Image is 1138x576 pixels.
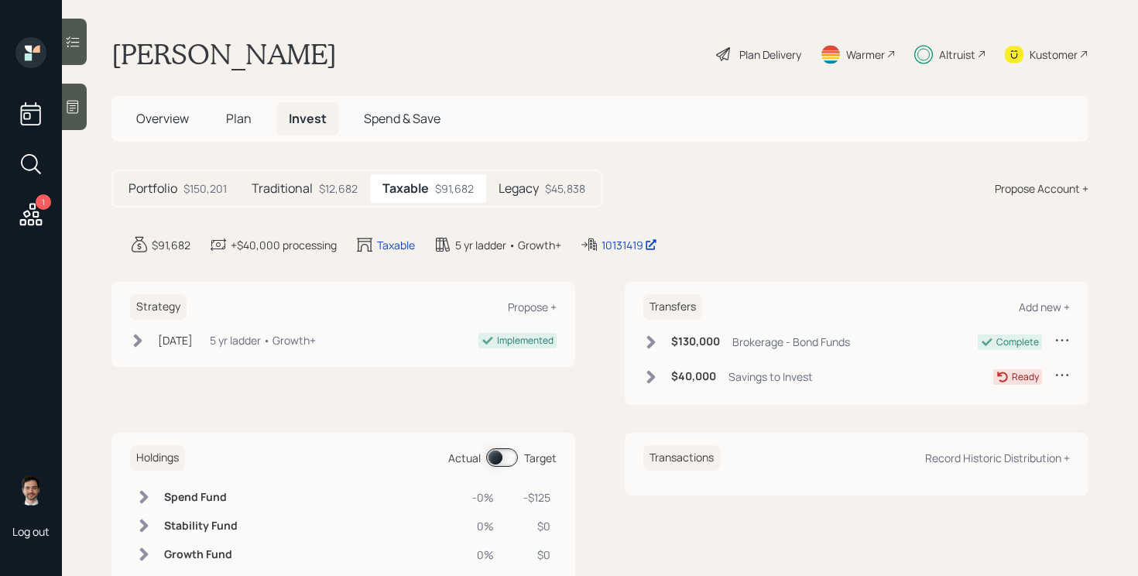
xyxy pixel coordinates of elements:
[152,237,190,253] div: $91,682
[289,110,327,127] span: Invest
[466,489,494,506] div: -0%
[130,294,187,320] h6: Strategy
[545,180,585,197] div: $45,838
[130,445,185,471] h6: Holdings
[231,237,337,253] div: +$40,000 processing
[996,335,1039,349] div: Complete
[226,110,252,127] span: Plan
[499,181,539,196] h5: Legacy
[448,450,481,466] div: Actual
[210,332,316,348] div: 5 yr ladder • Growth+
[136,110,189,127] span: Overview
[164,519,238,533] h6: Stability Fund
[512,489,550,506] div: -$125
[364,110,440,127] span: Spend & Save
[15,475,46,506] img: jonah-coleman-headshot.png
[164,548,238,561] h6: Growth Fund
[129,181,177,196] h5: Portfolio
[319,180,358,197] div: $12,682
[643,445,720,471] h6: Transactions
[1012,370,1039,384] div: Ready
[1019,300,1070,314] div: Add new +
[12,524,50,539] div: Log out
[377,237,415,253] div: Taxable
[995,180,1088,197] div: Propose Account +
[671,370,716,383] h6: $40,000
[497,334,554,348] div: Implemented
[602,237,657,253] div: 10131419
[158,332,193,348] div: [DATE]
[925,451,1070,465] div: Record Historic Distribution +
[183,180,227,197] div: $150,201
[732,334,850,350] div: Brokerage - Bond Funds
[643,294,702,320] h6: Transfers
[512,518,550,534] div: $0
[455,237,561,253] div: 5 yr ladder • Growth+
[466,518,494,534] div: 0%
[382,181,429,196] h5: Taxable
[111,37,337,71] h1: [PERSON_NAME]
[1030,46,1078,63] div: Kustomer
[466,547,494,563] div: 0%
[739,46,801,63] div: Plan Delivery
[164,491,238,504] h6: Spend Fund
[435,180,474,197] div: $91,682
[512,547,550,563] div: $0
[846,46,885,63] div: Warmer
[524,450,557,466] div: Target
[939,46,975,63] div: Altruist
[728,369,813,385] div: Savings to Invest
[252,181,313,196] h5: Traditional
[36,194,51,210] div: 1
[671,335,720,348] h6: $130,000
[508,300,557,314] div: Propose +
